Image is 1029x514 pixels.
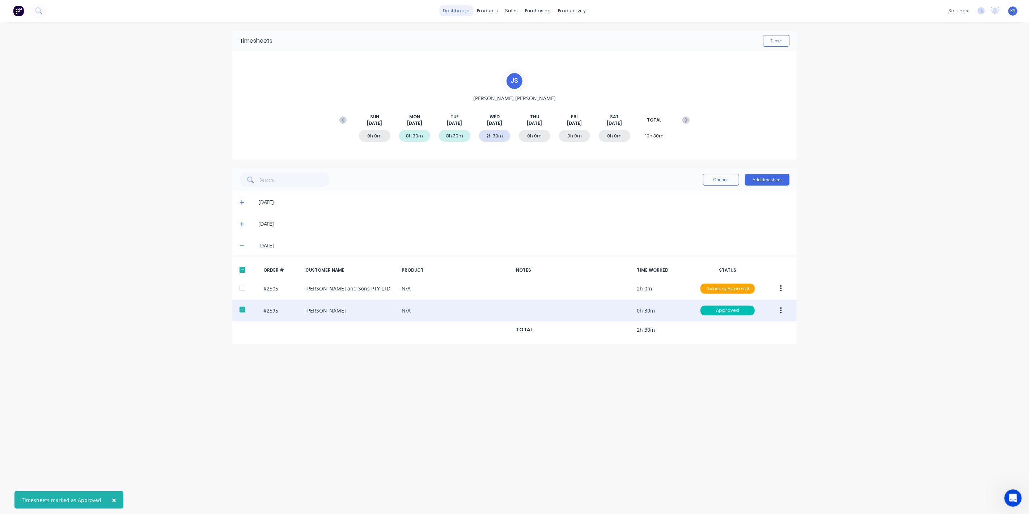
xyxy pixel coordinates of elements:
div: TIME WORKED [637,267,691,273]
a: dashboard [440,5,474,16]
span: KS [1010,8,1016,14]
img: Factory [13,5,24,16]
span: WED [490,114,500,120]
span: [DATE] [487,120,502,127]
button: Add timesheet [745,174,789,186]
iframe: Intercom live chat [1004,489,1022,507]
span: TUE [450,114,459,120]
div: productivity [555,5,590,16]
span: [DATE] [607,120,622,127]
span: THU [530,114,539,120]
div: products [474,5,502,16]
span: FRI [571,114,578,120]
button: Awaiting Approval [700,283,755,294]
div: Timesheets [240,37,272,45]
button: Close [763,35,789,47]
div: [DATE] [258,220,789,228]
span: [PERSON_NAME] [PERSON_NAME] [473,94,556,102]
div: Timesheets marked as Approved [22,496,101,504]
div: settings [945,5,972,16]
span: [DATE] [407,120,422,127]
div: 2h 30m [479,130,511,142]
span: [DATE] [447,120,462,127]
span: × [112,495,116,505]
div: [DATE] [258,242,789,250]
span: SAT [610,114,619,120]
div: Approved [700,306,755,316]
div: [DATE] [258,198,789,206]
div: 0h 0m [599,130,630,142]
div: 8h 30m [439,130,470,142]
button: Options [703,174,739,186]
div: 19h 30m [639,130,670,142]
div: CUSTOMER NAME [305,267,396,273]
div: Awaiting Approval [700,284,755,294]
div: ORDER # [263,267,300,273]
span: MON [409,114,420,120]
span: SUN [370,114,379,120]
div: PRODUCT [402,267,510,273]
div: J S [505,72,524,90]
button: Approved [700,305,755,316]
div: STATUS [697,267,758,273]
span: [DATE] [367,120,382,127]
div: 8h 30m [399,130,431,142]
div: 0h 0m [359,130,390,142]
div: NOTES [516,267,631,273]
span: [DATE] [527,120,542,127]
span: [DATE] [567,120,582,127]
span: TOTAL [647,117,662,123]
div: sales [502,5,522,16]
div: 0h 0m [519,130,550,142]
div: 0h 0m [559,130,590,142]
div: purchasing [522,5,555,16]
input: Search... [260,173,330,187]
button: Close [105,491,123,509]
